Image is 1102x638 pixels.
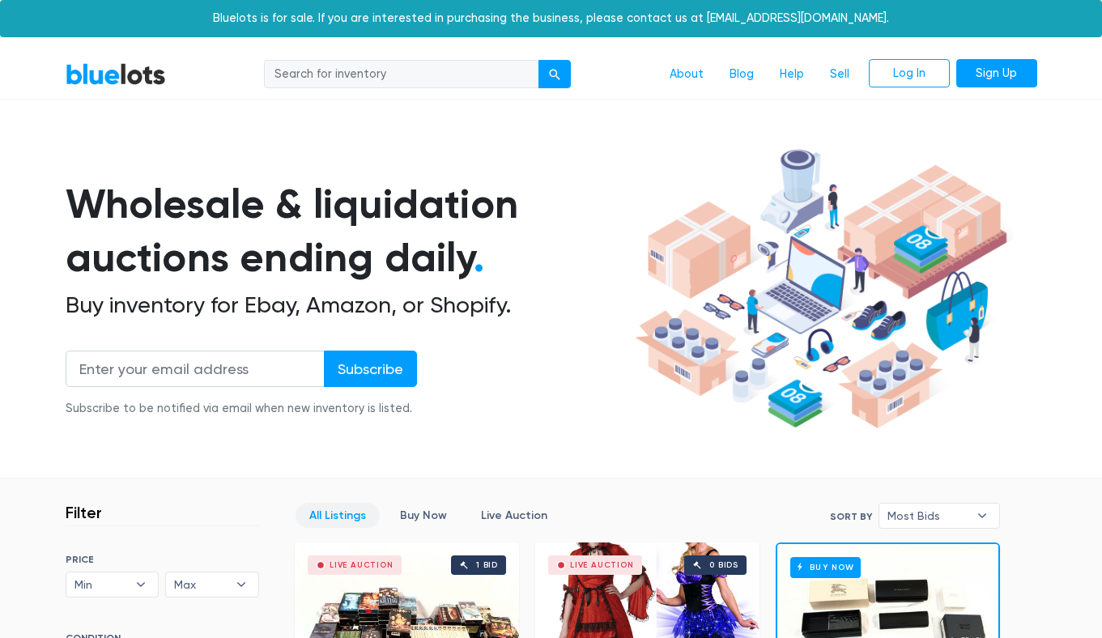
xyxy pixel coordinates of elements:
[709,561,738,569] div: 0 bids
[830,509,872,524] label: Sort By
[474,233,484,282] span: .
[264,60,539,89] input: Search for inventory
[66,351,325,387] input: Enter your email address
[965,504,999,528] b: ▾
[66,291,629,319] h2: Buy inventory for Ebay, Amazon, or Shopify.
[330,561,394,569] div: Live Auction
[324,351,417,387] input: Subscribe
[956,59,1037,88] a: Sign Up
[66,554,259,565] h6: PRICE
[657,59,717,90] a: About
[887,504,968,528] span: Most Bids
[124,572,158,597] b: ▾
[224,572,258,597] b: ▾
[66,400,417,418] div: Subscribe to be notified via email when new inventory is listed.
[817,59,862,90] a: Sell
[629,142,1013,436] img: hero-ee84e7d0318cb26816c560f6b4441b76977f77a177738b4e94f68c95b2b83dbb.png
[174,572,228,597] span: Max
[66,503,102,522] h3: Filter
[296,503,380,528] a: All Listings
[767,59,817,90] a: Help
[869,59,950,88] a: Log In
[717,59,767,90] a: Blog
[570,561,634,569] div: Live Auction
[790,557,861,577] h6: Buy Now
[386,503,461,528] a: Buy Now
[74,572,128,597] span: Min
[66,62,166,86] a: BlueLots
[476,561,498,569] div: 1 bid
[66,177,629,285] h1: Wholesale & liquidation auctions ending daily
[467,503,561,528] a: Live Auction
